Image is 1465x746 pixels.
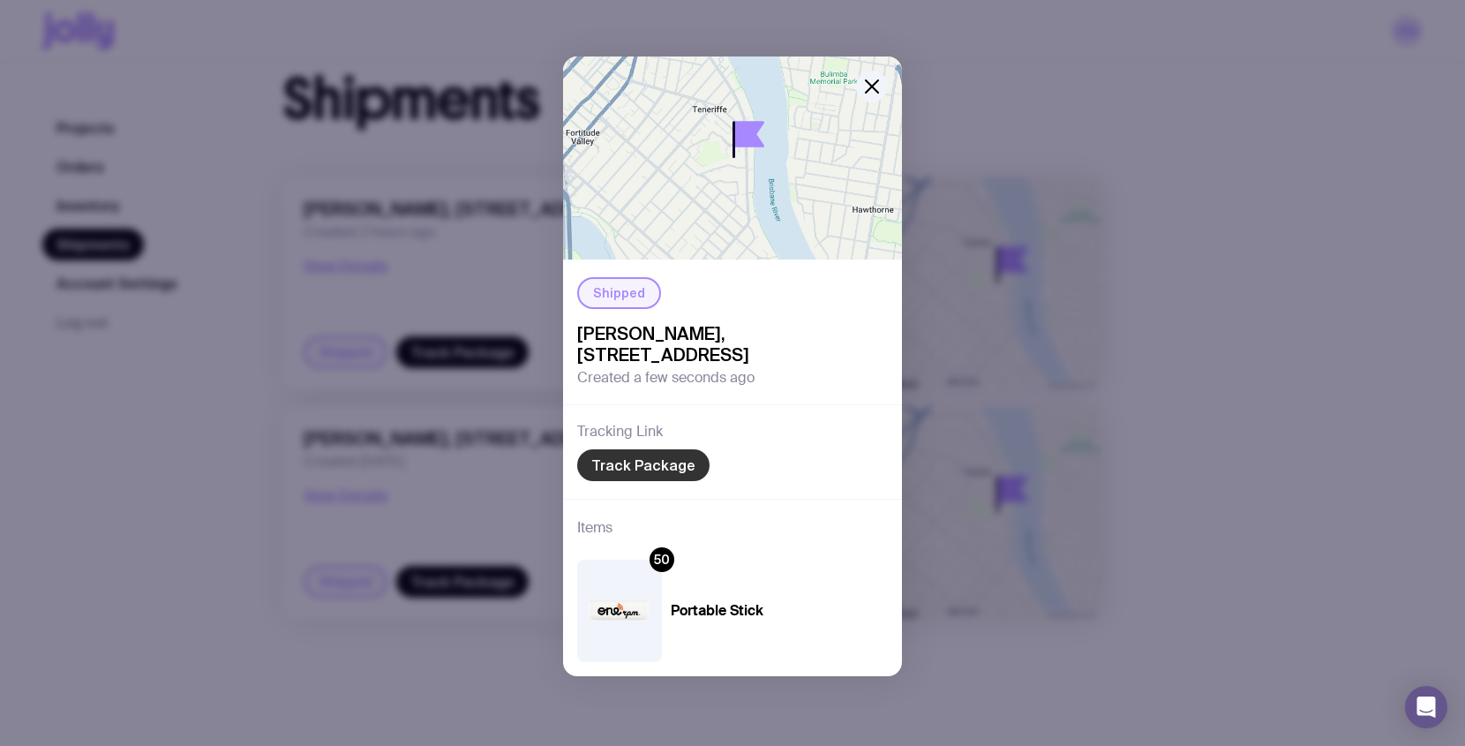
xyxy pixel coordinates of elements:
h4: Portable Stick [671,602,763,620]
div: Shipped [577,277,661,309]
div: Open Intercom Messenger [1405,686,1447,728]
h3: Items [577,517,612,539]
h3: Tracking Link [577,423,663,441]
div: 50 [650,547,674,572]
span: Created a few seconds ago [577,369,755,387]
img: staticmap [563,57,902,260]
span: [PERSON_NAME], [STREET_ADDRESS] [577,323,888,365]
a: Track Package [577,449,710,481]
